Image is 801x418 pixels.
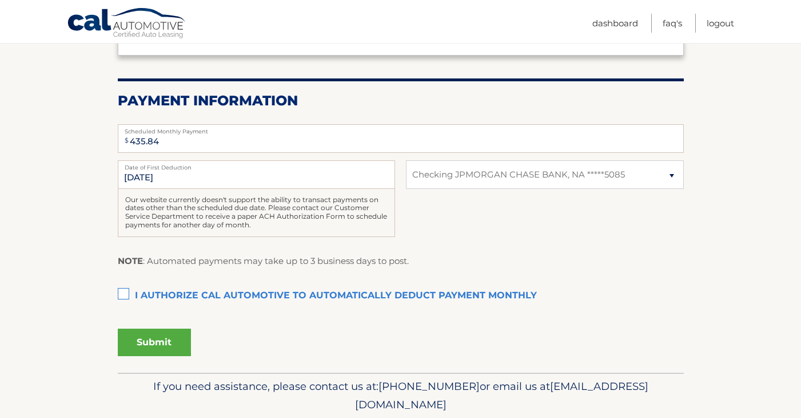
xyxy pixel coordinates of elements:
span: [EMAIL_ADDRESS][DOMAIN_NAME] [355,380,648,411]
span: $ [121,128,132,153]
a: Cal Automotive [67,7,187,41]
a: Logout [707,14,734,33]
h2: Payment Information [118,92,684,109]
span: [PHONE_NUMBER] [378,380,480,393]
input: Payment Date [118,160,395,189]
p: If you need assistance, please contact us at: or email us at [125,377,676,414]
label: Scheduled Monthly Payment [118,124,684,133]
div: Our website currently doesn't support the ability to transact payments on dates other than the sc... [118,189,395,237]
input: Payment Amount [118,124,684,153]
a: Dashboard [592,14,638,33]
button: Submit [118,329,191,356]
label: Date of First Deduction [118,160,395,169]
label: I authorize cal automotive to automatically deduct payment monthly [118,285,684,307]
p: : Automated payments may take up to 3 business days to post. [118,254,409,269]
strong: NOTE [118,255,143,266]
a: FAQ's [663,14,682,33]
